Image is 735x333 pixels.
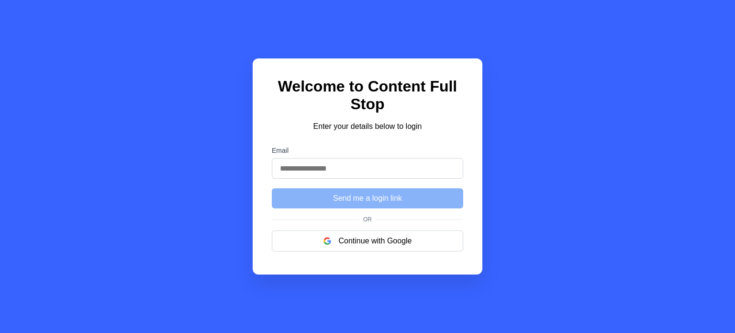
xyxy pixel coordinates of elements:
span: Or [359,216,376,223]
button: Send me a login link [272,188,463,208]
img: google logo [323,237,331,245]
label: Email [272,147,463,154]
button: Continue with Google [272,230,463,252]
h1: Welcome to Content Full Stop [272,78,463,113]
p: Enter your details below to login [272,121,463,132]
